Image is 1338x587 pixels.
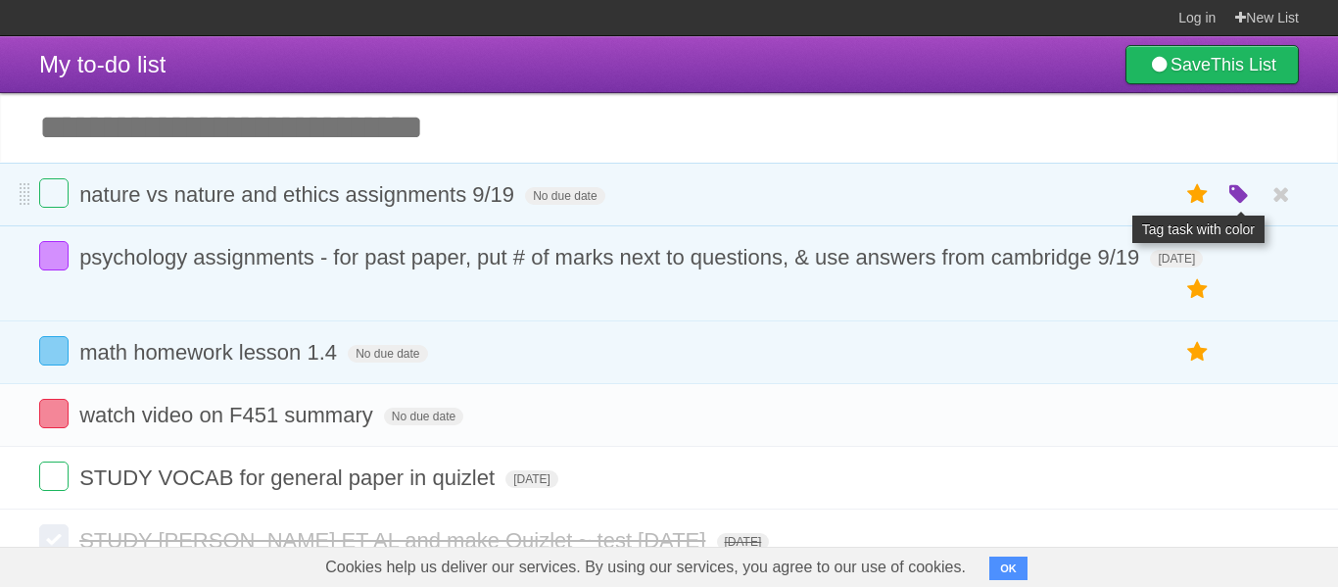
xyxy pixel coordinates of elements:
span: [DATE] [1150,250,1203,268]
label: Star task [1179,178,1217,211]
span: My to-do list [39,51,166,77]
span: STUDY VOCAB for general paper in quizlet [79,465,500,490]
b: This List [1211,55,1276,74]
label: Done [39,462,69,491]
button: OK [989,557,1027,580]
span: nature vs nature and ethics assignments 9/19 [79,182,519,207]
span: watch video on F451 summary [79,403,378,427]
a: SaveThis List [1125,45,1299,84]
span: No due date [525,187,604,205]
span: No due date [348,345,427,363]
label: Done [39,178,69,208]
label: Done [39,399,69,428]
label: Done [39,524,69,554]
span: psychology assignments - for past paper, put # of marks next to questions, & use answers from cam... [79,245,1144,269]
span: math homework lesson 1.4 [79,340,342,365]
label: Done [39,241,69,270]
span: [DATE] [717,533,770,551]
span: No due date [384,408,463,425]
span: [DATE] [505,470,558,488]
span: STUDY [PERSON_NAME] ET AL and make Quizlet ~ test [DATE] [79,528,710,553]
span: Cookies help us deliver our services. By using our services, you agree to our use of cookies. [306,548,985,587]
label: Star task [1179,273,1217,306]
label: Star task [1179,336,1217,368]
label: Done [39,336,69,366]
